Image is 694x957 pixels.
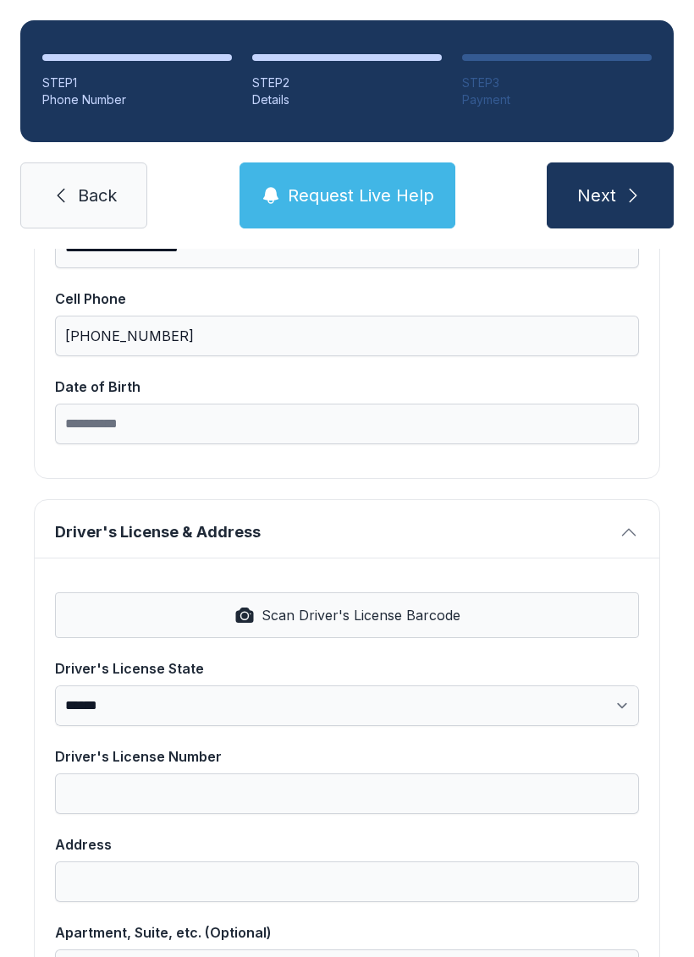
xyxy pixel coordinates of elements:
[42,91,232,108] div: Phone Number
[55,922,639,943] div: Apartment, Suite, etc. (Optional)
[55,316,639,356] input: Cell Phone
[462,74,652,91] div: STEP 3
[55,658,639,679] div: Driver's License State
[42,74,232,91] div: STEP 1
[55,404,639,444] input: Date of Birth
[55,834,639,855] div: Address
[35,500,659,558] button: Driver's License & Address
[55,289,639,309] div: Cell Phone
[262,605,460,625] span: Scan Driver's License Barcode
[462,91,652,108] div: Payment
[78,184,117,207] span: Back
[55,746,639,767] div: Driver's License Number
[252,91,442,108] div: Details
[288,184,434,207] span: Request Live Help
[55,861,639,902] input: Address
[252,74,442,91] div: STEP 2
[55,773,639,814] input: Driver's License Number
[55,377,639,397] div: Date of Birth
[55,685,639,726] select: Driver's License State
[55,520,612,544] span: Driver's License & Address
[577,184,616,207] span: Next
